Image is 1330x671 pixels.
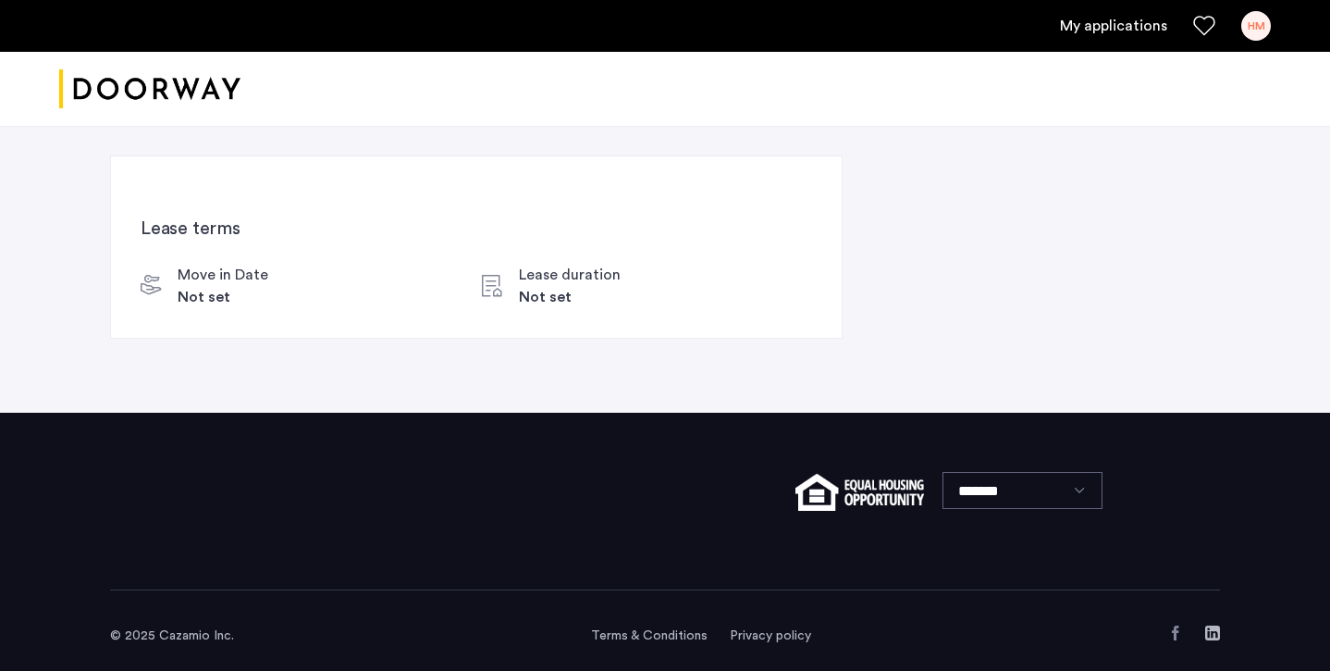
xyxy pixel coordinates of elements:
[178,286,268,308] div: Not set
[178,264,268,286] div: Move in Date
[795,474,924,511] img: equal-housing.png
[730,627,811,645] a: Privacy policy
[942,472,1102,509] select: Language select
[519,286,621,308] div: Not set
[110,629,234,642] span: © 2025 Cazamio Inc.
[1193,15,1215,37] a: Favorites
[1168,626,1183,640] a: Facebook
[1205,626,1220,640] a: LinkedIn
[591,627,708,645] a: Terms and conditions
[59,55,240,124] img: logo
[1060,15,1167,37] a: My application
[519,264,621,286] div: Lease duration
[141,216,812,242] h3: Lease terms
[1241,11,1271,41] div: HM
[59,55,240,124] a: Cazamio logo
